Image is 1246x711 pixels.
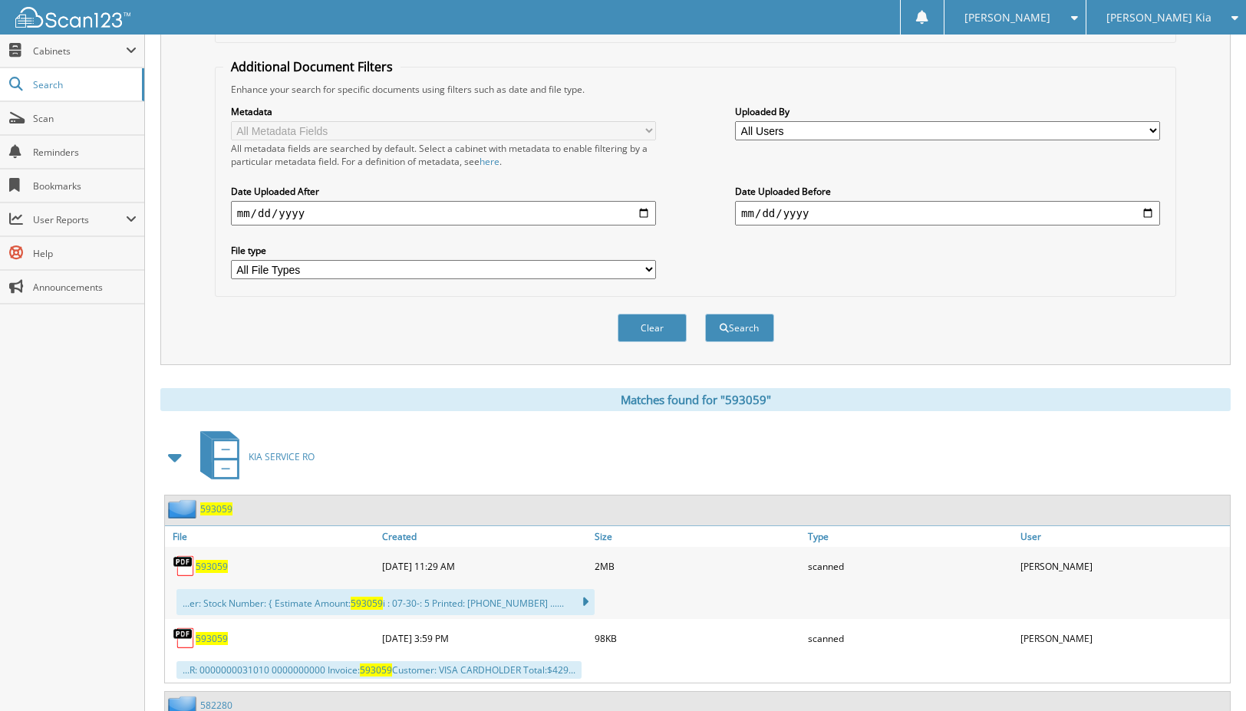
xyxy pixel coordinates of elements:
[160,388,1231,411] div: Matches found for "593059"
[804,526,1017,547] a: Type
[231,142,656,168] div: All metadata fields are searched by default. Select a cabinet with metadata to enable filtering b...
[223,83,1169,96] div: Enhance your search for specific documents using filters such as date and file type.
[173,627,196,650] img: PDF.png
[15,7,130,28] img: scan123-logo-white.svg
[249,450,315,463] span: KIA SERVICE RO
[705,314,774,342] button: Search
[378,551,592,581] div: [DATE] 11:29 AM
[33,247,137,260] span: Help
[964,13,1050,22] span: [PERSON_NAME]
[196,560,228,573] a: 593059
[804,623,1017,653] div: scanned
[33,78,134,91] span: Search
[360,663,392,676] span: 593059
[168,499,200,518] img: folder2.png
[618,314,687,342] button: Clear
[231,244,656,257] label: File type
[591,526,804,547] a: Size
[1106,13,1211,22] span: [PERSON_NAME] Kia
[378,526,592,547] a: Created
[33,112,137,125] span: Scan
[591,623,804,653] div: 98KB
[735,105,1160,118] label: Uploaded By
[378,623,592,653] div: [DATE] 3:59 PM
[33,44,126,58] span: Cabinets
[231,105,656,118] label: Metadata
[480,155,499,168] a: here
[223,58,400,75] legend: Additional Document Filters
[33,179,137,193] span: Bookmarks
[191,426,315,487] a: KIA SERVICE RO
[33,146,137,159] span: Reminders
[231,185,656,198] label: Date Uploaded After
[735,185,1160,198] label: Date Uploaded Before
[33,213,126,226] span: User Reports
[231,201,656,225] input: start
[176,589,595,615] div: ...er: Stock Number: { Estimate Amount: i : 07-30-: 5 Printed: [PHONE_NUMBER] ......
[196,632,228,645] a: 593059
[804,551,1017,581] div: scanned
[591,551,804,581] div: 2MB
[1017,623,1230,653] div: [PERSON_NAME]
[1017,551,1230,581] div: [PERSON_NAME]
[165,526,378,547] a: File
[33,281,137,294] span: Announcements
[173,555,196,578] img: PDF.png
[735,201,1160,225] input: end
[176,661,582,679] div: ...R: 0000000031010 0000000000 Invoice: Customer: VISA CARDHOLDER Total:$429...
[351,597,383,610] span: 593059
[1017,526,1230,547] a: User
[200,502,232,515] a: 593059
